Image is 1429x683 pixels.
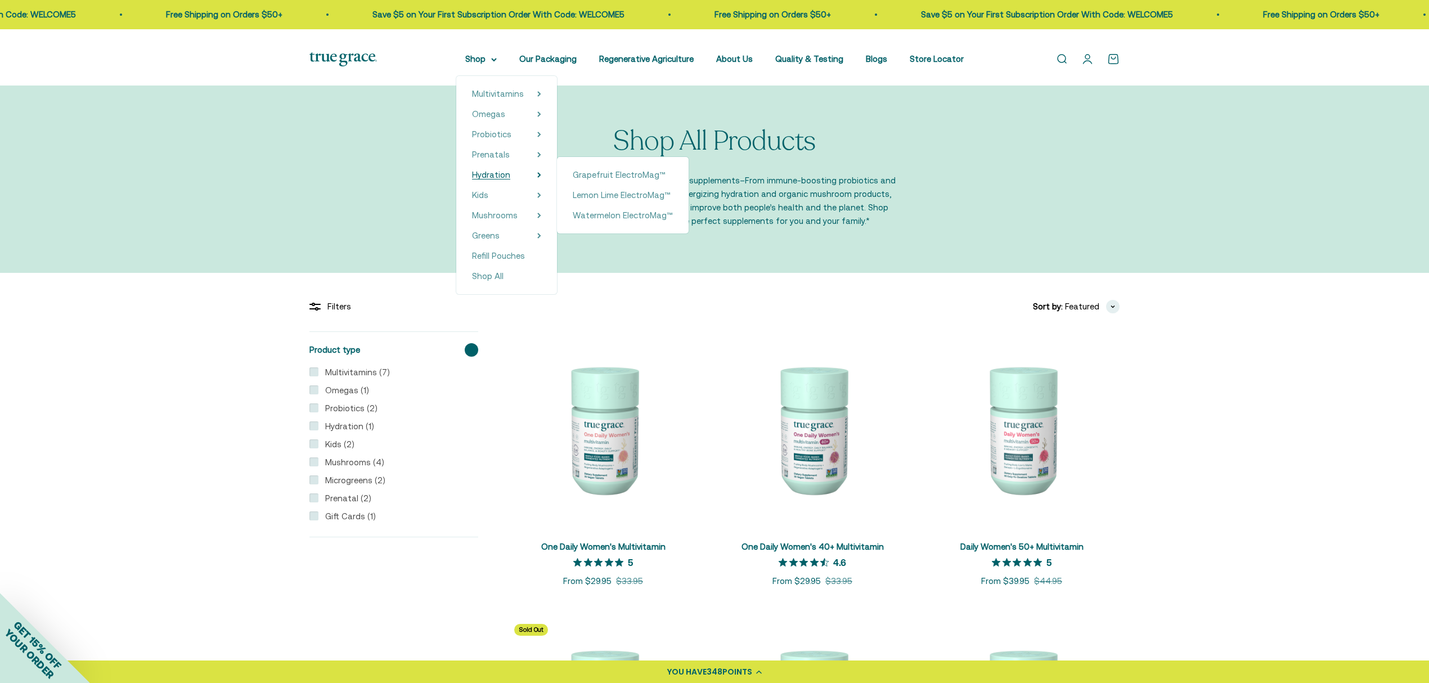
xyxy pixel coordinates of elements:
[742,542,884,551] a: One Daily Women's 40+ Multivitamin
[472,168,510,182] a: Hydration
[775,54,843,64] a: Quality & Testing
[472,190,488,200] span: Kids
[910,54,964,64] a: Store Locator
[613,127,816,156] p: Shop All Products
[472,148,541,161] summary: Prenatals
[667,666,707,677] span: YOU HAVE
[472,210,518,220] span: Mushrooms
[472,109,505,119] span: Omegas
[472,271,504,281] span: Shop All
[1065,300,1120,313] button: Featured
[472,87,524,101] a: Multivitamins
[599,54,694,64] a: Regenerative Agriculture
[563,574,612,588] sale-price: From $29.95
[472,128,541,141] summary: Probiotics
[472,129,511,139] span: Probiotics
[714,331,910,527] img: Daily Multivitamin for Immune Support, Energy, Daily Balance, and Healthy Bone Support* Vitamin A...
[472,128,511,141] a: Probiotics
[318,438,354,451] label: Kids (2)
[505,331,701,527] img: We select ingredients that play a concrete role in true health, and we include them at effective ...
[309,300,478,313] div: Filters
[472,168,541,182] summary: Hydration
[833,556,846,568] p: 4.6
[981,574,1030,588] sale-price: From $39.95
[472,209,518,222] a: Mushrooms
[318,474,385,487] label: Microgreens (2)
[318,456,384,469] label: Mushrooms (4)
[2,627,56,681] span: YOUR ORDER
[318,492,371,505] label: Prenatal (2)
[779,555,833,570] span: 4.6 out 5 stars rating in total 25 reviews
[573,555,628,570] span: 5 out 5 stars rating in total 12 reviews
[914,8,1166,21] p: Save $5 on Your First Subscription Order With Code: WELCOME5
[573,168,673,182] a: Grapefruit ElectroMag™
[309,332,478,368] summary: Product type
[573,170,666,179] span: Grapefruit ElectroMag™
[472,229,500,242] a: Greens
[1065,300,1099,313] span: Featured
[924,331,1120,527] img: Daily Multivitamin for Energy, Longevity, Heart Health, & Memory Support* L-ergothioneine to supp...
[318,384,369,397] label: Omegas (1)
[309,343,360,357] span: Product type
[866,54,887,64] a: Blogs
[532,174,897,228] p: Explore our full range of nutrient-dense supplements–From immune-boosting probiotics and whole fo...
[472,251,525,260] span: Refill Pouches
[1256,10,1372,19] a: Free Shipping on Orders $50+
[472,89,524,98] span: Multivitamins
[365,8,617,21] p: Save $5 on Your First Subscription Order With Code: WELCOME5
[318,420,374,433] label: Hydration (1)
[628,556,633,568] p: 5
[707,666,722,677] span: 348
[472,231,500,240] span: Greens
[960,542,1084,551] a: Daily Women's 50+ Multivitamin
[573,190,671,200] span: Lemon Lime ElectroMag™
[1033,300,1063,313] span: Sort by:
[541,542,666,551] a: One Daily Women's Multivitamin
[472,170,510,179] span: Hydration
[472,209,541,222] summary: Mushrooms
[573,209,673,222] a: Watermelon ElectroMag™
[472,107,505,121] a: Omegas
[11,619,64,671] span: GET 15% OFF
[472,188,541,202] summary: Kids
[472,229,541,242] summary: Greens
[472,249,541,263] a: Refill Pouches
[472,107,541,121] summary: Omegas
[318,366,390,379] label: Multivitamins (7)
[1046,556,1051,568] p: 5
[707,10,824,19] a: Free Shipping on Orders $50+
[318,510,376,523] label: Gift Cards (1)
[825,574,852,588] compare-at-price: $33.95
[318,402,378,415] label: Probiotics (2)
[472,87,541,101] summary: Multivitamins
[519,54,577,64] a: Our Packaging
[573,210,673,220] span: Watermelon ElectroMag™
[472,269,541,283] a: Shop All
[772,574,821,588] sale-price: From $29.95
[472,148,510,161] a: Prenatals
[1034,574,1062,588] compare-at-price: $44.95
[159,10,275,19] a: Free Shipping on Orders $50+
[573,188,673,202] a: Lemon Lime ElectroMag™
[465,52,497,66] summary: Shop
[716,54,753,64] a: About Us
[722,666,752,677] span: POINTS
[472,150,510,159] span: Prenatals
[992,555,1046,570] span: 5 out 5 stars rating in total 13 reviews
[616,574,643,588] compare-at-price: $33.95
[472,188,488,202] a: Kids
